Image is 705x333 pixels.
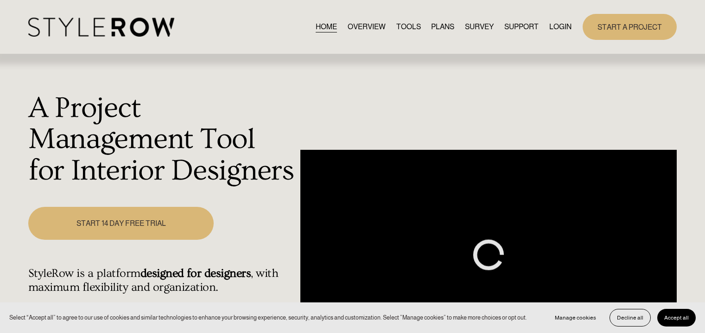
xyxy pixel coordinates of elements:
span: Decline all [617,314,643,321]
strong: designed for designers [140,267,251,280]
a: START A PROJECT [583,14,677,39]
a: SURVEY [465,20,494,33]
a: folder dropdown [504,20,539,33]
img: StyleRow [28,18,174,37]
span: SUPPORT [504,21,539,32]
a: LOGIN [549,20,572,33]
button: Accept all [657,309,696,327]
button: Manage cookies [548,309,603,327]
a: PLANS [431,20,454,33]
span: Manage cookies [555,314,596,321]
button: Decline all [610,309,651,327]
a: HOME [316,20,337,33]
span: Accept all [664,314,689,321]
a: START 14 DAY FREE TRIAL [28,207,214,240]
a: TOOLS [396,20,421,33]
a: OVERVIEW [348,20,386,33]
h4: StyleRow is a platform , with maximum flexibility and organization. [28,267,296,295]
p: Select “Accept all” to agree to our use of cookies and similar technologies to enhance your brows... [9,313,527,322]
h1: A Project Management Tool for Interior Designers [28,93,296,187]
